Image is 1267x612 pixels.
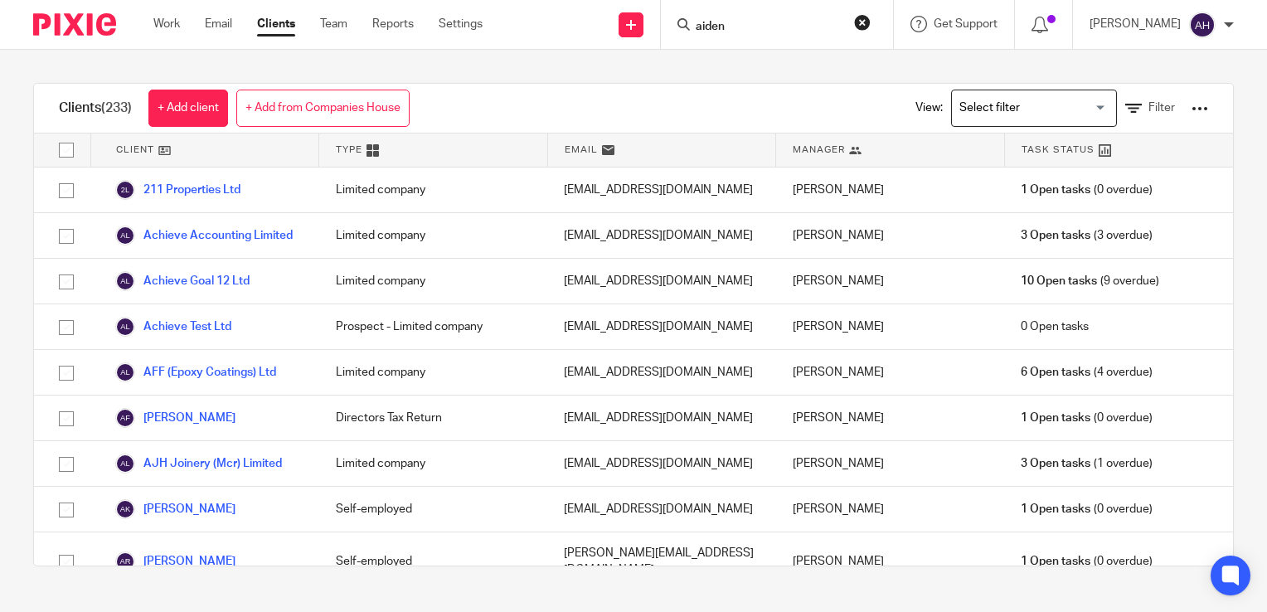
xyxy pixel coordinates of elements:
[1021,182,1090,198] span: 1 Open tasks
[776,441,1005,486] div: [PERSON_NAME]
[205,16,232,32] a: Email
[148,90,228,127] a: + Add client
[115,362,135,382] img: svg%3E
[1021,227,1152,244] span: (3 overdue)
[319,304,548,349] div: Prospect - Limited company
[547,213,776,258] div: [EMAIL_ADDRESS][DOMAIN_NAME]
[319,532,548,591] div: Self-employed
[1021,318,1089,335] span: 0 Open tasks
[320,16,347,32] a: Team
[115,454,282,474] a: AJH Joinery (Mcr) Limited
[776,350,1005,395] div: [PERSON_NAME]
[934,18,998,30] span: Get Support
[319,441,548,486] div: Limited company
[776,396,1005,440] div: [PERSON_NAME]
[954,94,1107,123] input: Search for option
[257,16,295,32] a: Clients
[319,396,548,440] div: Directors Tax Return
[1021,455,1152,472] span: (1 overdue)
[1021,501,1152,517] span: (0 overdue)
[319,350,548,395] div: Limited company
[1021,364,1152,381] span: (4 overdue)
[1021,227,1090,244] span: 3 Open tasks
[776,532,1005,591] div: [PERSON_NAME]
[1189,12,1216,38] img: svg%3E
[336,143,362,157] span: Type
[319,213,548,258] div: Limited company
[776,487,1005,532] div: [PERSON_NAME]
[115,180,240,200] a: 211 Properties Ltd
[115,317,135,337] img: svg%3E
[1021,182,1152,198] span: (0 overdue)
[1021,553,1152,570] span: (0 overdue)
[439,16,483,32] a: Settings
[547,396,776,440] div: [EMAIL_ADDRESS][DOMAIN_NAME]
[776,259,1005,304] div: [PERSON_NAME]
[115,317,231,337] a: Achieve Test Ltd
[547,259,776,304] div: [EMAIL_ADDRESS][DOMAIN_NAME]
[776,213,1005,258] div: [PERSON_NAME]
[547,304,776,349] div: [EMAIL_ADDRESS][DOMAIN_NAME]
[115,551,135,571] img: svg%3E
[319,487,548,532] div: Self-employed
[115,271,250,291] a: Achieve Goal 12 Ltd
[115,362,276,382] a: AFF (Epoxy Coatings) Ltd
[1021,273,1097,289] span: 10 Open tasks
[115,226,293,245] a: Achieve Accounting Limited
[1148,102,1175,114] span: Filter
[1021,364,1090,381] span: 6 Open tasks
[1021,455,1090,472] span: 3 Open tasks
[115,180,135,200] img: svg%3E
[547,532,776,591] div: [PERSON_NAME][EMAIL_ADDRESS][DOMAIN_NAME]
[115,454,135,474] img: svg%3E
[547,168,776,212] div: [EMAIL_ADDRESS][DOMAIN_NAME]
[115,408,235,428] a: [PERSON_NAME]
[115,226,135,245] img: svg%3E
[547,350,776,395] div: [EMAIL_ADDRESS][DOMAIN_NAME]
[115,551,235,571] a: [PERSON_NAME]
[694,20,843,35] input: Search
[565,143,598,157] span: Email
[115,271,135,291] img: svg%3E
[1021,273,1158,289] span: (9 overdue)
[776,304,1005,349] div: [PERSON_NAME]
[547,441,776,486] div: [EMAIL_ADDRESS][DOMAIN_NAME]
[319,259,548,304] div: Limited company
[115,408,135,428] img: svg%3E
[59,100,132,117] h1: Clients
[1021,410,1090,426] span: 1 Open tasks
[891,84,1208,133] div: View:
[1021,553,1090,570] span: 1 Open tasks
[116,143,154,157] span: Client
[951,90,1117,127] div: Search for option
[372,16,414,32] a: Reports
[1021,501,1090,517] span: 1 Open tasks
[153,16,180,32] a: Work
[854,14,871,31] button: Clear
[319,168,548,212] div: Limited company
[236,90,410,127] a: + Add from Companies House
[51,134,82,166] input: Select all
[793,143,845,157] span: Manager
[547,487,776,532] div: [EMAIL_ADDRESS][DOMAIN_NAME]
[101,101,132,114] span: (233)
[115,499,235,519] a: [PERSON_NAME]
[1021,410,1152,426] span: (0 overdue)
[33,13,116,36] img: Pixie
[1022,143,1095,157] span: Task Status
[776,168,1005,212] div: [PERSON_NAME]
[115,499,135,519] img: svg%3E
[1090,16,1181,32] p: [PERSON_NAME]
